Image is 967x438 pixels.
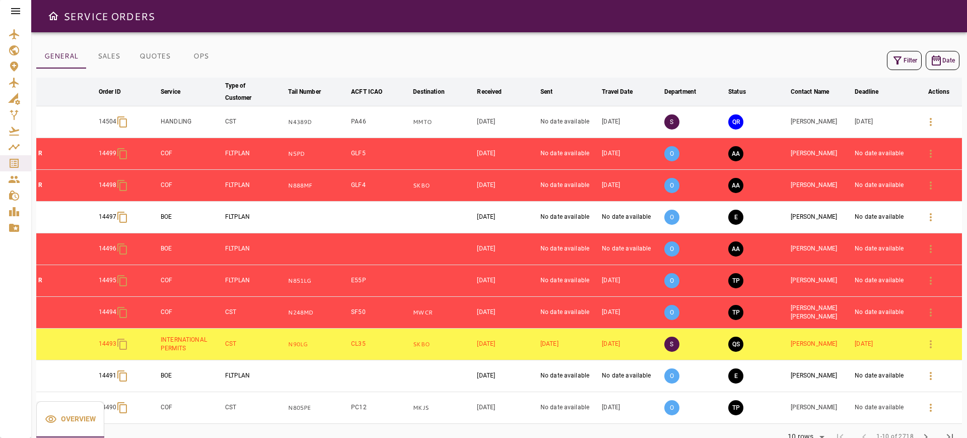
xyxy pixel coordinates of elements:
p: MMTO [413,118,473,127]
p: SKBO [413,181,473,190]
p: O [664,178,679,193]
td: No date available [538,170,600,202]
td: SF50 [349,297,411,329]
button: QUOTE REQUESTED [728,114,743,130]
td: FLTPLAN [223,233,287,265]
button: Details [919,364,943,388]
td: No date available [600,233,662,265]
td: [DATE] [475,392,538,424]
button: AWAITING ASSIGNMENT [728,146,743,161]
td: [DATE] [600,297,662,329]
td: No date available [538,106,600,138]
td: [PERSON_NAME] [789,233,853,265]
p: O [664,210,679,225]
button: Details [919,332,943,356]
td: No date available [853,360,916,392]
div: ACFT ICAO [351,86,382,98]
td: COF [159,297,223,329]
td: No date available [853,138,916,170]
span: Deadline [855,86,891,98]
td: GLF4 [349,170,411,202]
p: 14494 [99,308,117,317]
div: Destination [413,86,444,98]
button: Details [919,300,943,325]
td: [PERSON_NAME] [789,392,853,424]
td: INTERNATIONAL PERMITS [159,329,223,360]
td: No date available [538,138,600,170]
p: O [664,273,679,288]
td: [DATE] [600,329,662,360]
button: TRIP PREPARATION [728,400,743,415]
td: No date available [853,265,916,297]
p: N888MF [288,181,347,190]
button: AWAITING ASSIGNMENT [728,241,743,257]
td: [PERSON_NAME] [789,170,853,202]
div: Received [477,86,502,98]
p: N805PE [288,404,347,412]
td: [DATE] [600,138,662,170]
td: No date available [538,297,600,329]
span: Type of Customer [225,80,285,104]
td: [PERSON_NAME] [789,265,853,297]
td: No date available [853,202,916,233]
div: Type of Customer [225,80,271,104]
td: COF [159,265,223,297]
button: Open drawer [43,6,63,26]
td: No date available [853,233,916,265]
div: Status [728,86,746,98]
td: [DATE] [475,329,538,360]
p: R [38,181,95,190]
td: No date available [853,170,916,202]
td: [DATE] [475,170,538,202]
td: [DATE] [475,106,538,138]
td: CST [223,392,287,424]
td: No date available [538,202,600,233]
span: Destination [413,86,457,98]
p: 14491 [99,371,117,380]
td: FLTPLAN [223,138,287,170]
div: Department [664,86,696,98]
td: [PERSON_NAME] [789,106,853,138]
td: BOE [159,360,223,392]
td: No date available [538,265,600,297]
span: Status [728,86,759,98]
td: CST [223,329,287,360]
p: O [664,241,679,257]
button: EXECUTION [728,368,743,384]
td: COF [159,170,223,202]
div: Order ID [99,86,121,98]
p: O [664,368,679,384]
td: [DATE] [475,233,538,265]
td: CST [223,106,287,138]
button: OPS [178,44,224,69]
p: 14499 [99,149,117,158]
td: CL35 [349,329,411,360]
p: 14493 [99,340,117,348]
p: 14504 [99,117,117,126]
td: BOE [159,233,223,265]
button: Details [919,269,943,293]
div: basic tabs example [36,401,104,437]
span: Tail Number [288,86,333,98]
p: O [664,400,679,415]
button: Details [919,110,943,134]
button: TRIP PREPARATION [728,305,743,320]
span: Order ID [99,86,134,98]
button: SALES [86,44,131,69]
td: No date available [538,392,600,424]
td: [DATE] [600,392,662,424]
td: FLTPLAN [223,202,287,233]
td: [DATE] [475,202,538,233]
button: Overview [36,401,104,437]
td: [DATE] [600,265,662,297]
p: O [664,146,679,161]
span: Travel Date [602,86,645,98]
p: N851LG [288,277,347,285]
td: [DATE] [853,329,916,360]
button: QUOTE SENT [728,337,743,352]
span: Sent [540,86,566,98]
span: Service [161,86,193,98]
button: Filter [887,51,922,70]
td: BOE [159,202,223,233]
div: basic tabs example [36,44,224,69]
